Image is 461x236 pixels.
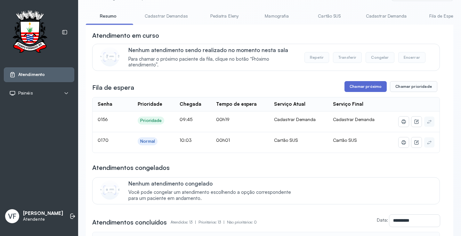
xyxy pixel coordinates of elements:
span: Você pode congelar um atendimento escolhendo a opção correspondente para um paciente em andamento. [128,189,298,202]
a: Cadastrar Demandas [138,11,194,21]
p: Nenhum atendimento sendo realizado no momento nesta sala [128,47,298,53]
h3: Atendimentos congelados [92,163,170,172]
span: Cadastrar Demanda [333,117,375,122]
p: Atendidos: 13 [171,218,198,227]
a: Atendimento [9,72,69,78]
img: Imagem de CalloutCard [100,47,119,66]
div: Cartão SUS [274,137,323,143]
h3: Fila de espera [92,83,134,92]
a: Pediatra Eleny [202,11,247,21]
a: Cadastrar Demanda [360,11,413,21]
img: Imagem de CalloutCard [100,180,119,200]
span: 10:03 [180,137,192,143]
span: Cartão SUS [333,137,357,143]
div: Cadastrar Demanda [274,117,323,122]
div: Tempo de espera [216,101,257,107]
span: 09:45 [180,117,192,122]
span: Atendimento [18,72,45,77]
button: Chamar próximo [344,81,387,92]
span: | [195,220,196,225]
a: Mamografia [255,11,299,21]
button: Encerrar [398,52,425,63]
p: Nenhum atendimento congelado [128,180,298,187]
a: Resumo [86,11,131,21]
div: Chegada [180,101,201,107]
span: | [223,220,224,225]
button: Chamar prioridade [390,81,437,92]
span: 0156 [98,117,108,122]
span: 0170 [98,137,109,143]
img: Logotipo do estabelecimento [7,10,53,55]
h3: Atendimento em curso [92,31,159,40]
p: Não prioritários: 0 [227,218,257,227]
p: [PERSON_NAME] [23,210,63,217]
span: 00h01 [216,137,230,143]
p: Prioritários: 13 [198,218,227,227]
button: Transferir [333,52,362,63]
div: Prioridade [140,118,162,123]
p: Atendente [23,217,63,222]
span: Painéis [18,90,33,96]
button: Congelar [366,52,394,63]
div: Senha [98,101,112,107]
button: Repetir [304,52,329,63]
div: Serviço Atual [274,101,305,107]
span: Para chamar o próximo paciente da fila, clique no botão “Próximo atendimento”. [128,56,298,68]
div: Prioridade [138,101,162,107]
div: Normal [140,139,155,144]
div: Serviço Final [333,101,363,107]
h3: Atendimentos concluídos [92,218,167,227]
a: Cartão SUS [307,11,352,21]
label: Data: [377,217,388,223]
span: 00h19 [216,117,230,122]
